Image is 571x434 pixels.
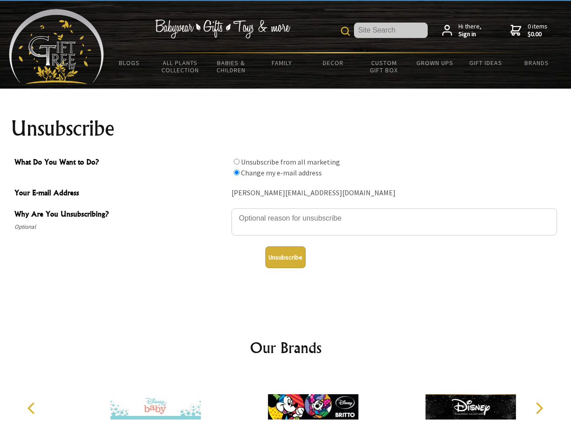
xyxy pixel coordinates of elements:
[234,159,240,165] input: What Do You Want to Do?
[14,222,227,232] span: Optional
[23,398,42,418] button: Previous
[510,23,547,38] a: 0 items$0.00
[14,208,227,222] span: Why Are You Unsubscribing?
[458,23,481,38] span: Hi there,
[234,170,240,175] input: What Do You Want to Do?
[528,22,547,38] span: 0 items
[354,23,428,38] input: Site Search
[359,53,410,80] a: Custom Gift Box
[9,9,104,84] img: Babyware - Gifts - Toys and more...
[241,168,322,177] label: Change my e-mail address
[257,53,308,72] a: Family
[155,19,290,38] img: Babywear - Gifts - Toys & more
[307,53,359,72] a: Decor
[341,27,350,36] img: product search
[528,30,547,38] strong: $0.00
[155,53,206,80] a: All Plants Collection
[409,53,460,72] a: Grown Ups
[206,53,257,80] a: Babies & Children
[11,118,561,139] h1: Unsubscribe
[104,53,155,72] a: BLOGS
[529,398,549,418] button: Next
[231,208,557,236] textarea: Why Are You Unsubscribing?
[458,30,481,38] strong: Sign in
[231,186,557,200] div: [PERSON_NAME][EMAIL_ADDRESS][DOMAIN_NAME]
[18,337,553,359] h2: Our Brands
[265,246,306,268] button: Unsubscribe
[460,53,511,72] a: Gift Ideas
[241,157,340,166] label: Unsubscribe from all marketing
[14,156,227,170] span: What Do You Want to Do?
[442,23,481,38] a: Hi there,Sign in
[14,187,227,200] span: Your E-mail Address
[511,53,562,72] a: Brands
